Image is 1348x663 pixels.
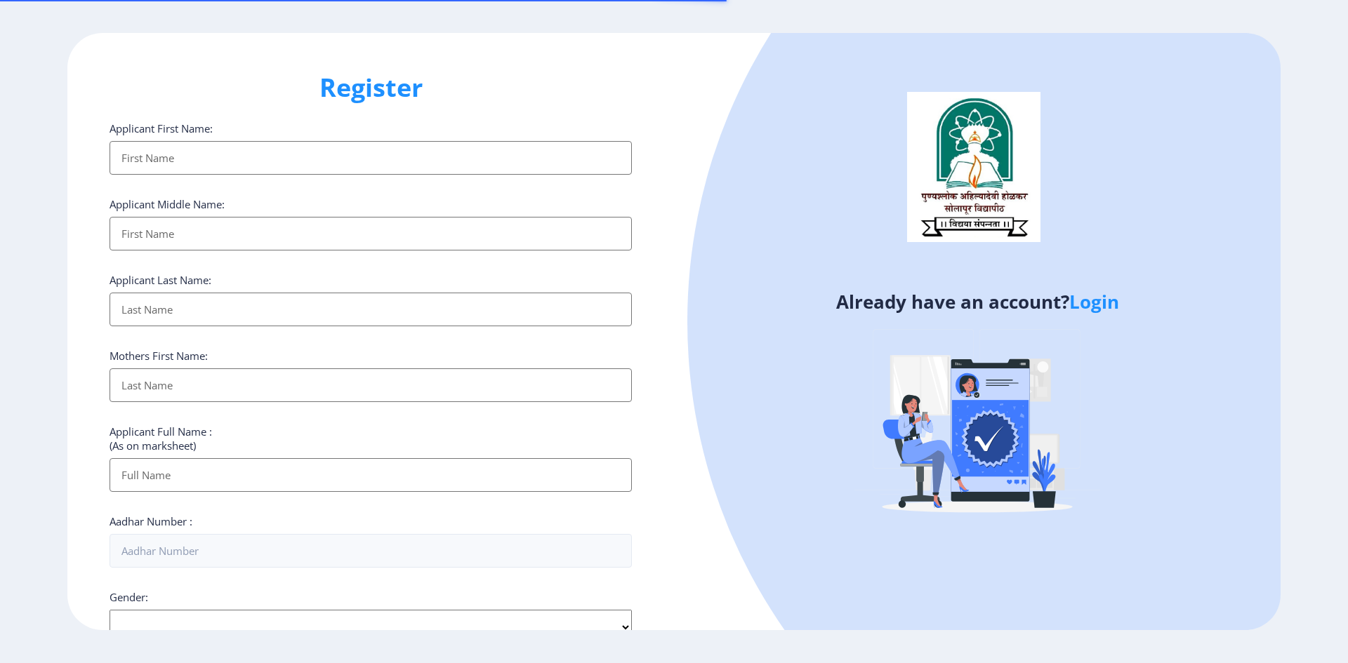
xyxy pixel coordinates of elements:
input: Aadhar Number [110,534,632,568]
a: Login [1069,289,1119,314]
label: Applicant Full Name : (As on marksheet) [110,424,212,453]
label: Applicant Last Name: [110,273,211,287]
label: Mothers First Name: [110,349,208,363]
h4: Already have an account? [685,290,1270,313]
input: Full Name [110,458,632,492]
label: Applicant First Name: [110,121,213,135]
label: Aadhar Number : [110,514,192,528]
input: Last Name [110,368,632,402]
h1: Register [110,71,632,105]
label: Applicant Middle Name: [110,197,225,211]
label: Gender: [110,590,148,604]
input: First Name [110,141,632,175]
input: First Name [110,217,632,250]
img: logo [907,92,1040,242]
input: Last Name [110,293,632,326]
img: Verified-rafiki.svg [854,302,1100,548]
